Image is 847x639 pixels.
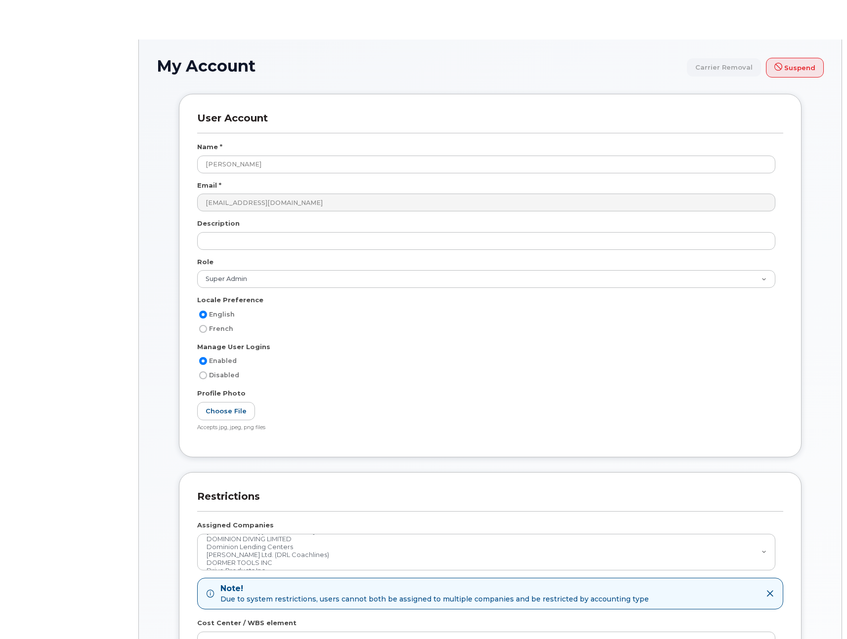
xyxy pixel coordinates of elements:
[197,389,246,398] label: Profile Photo
[197,219,240,228] label: Description
[157,57,824,78] h1: My Account
[197,142,222,152] label: Name *
[220,594,649,604] span: Due to system restrictions, users cannot both be assigned to multiple companies and be restricted...
[197,355,237,367] label: Enabled
[220,583,649,595] strong: Note!
[197,342,270,352] label: Manage User Logins
[197,257,213,267] label: Role
[197,520,274,530] label: Assigned Companies
[197,618,296,628] label: Cost Center / WBS element
[199,325,207,333] input: French
[206,535,762,543] option: DOMINION DIVING LIMITED
[206,559,762,567] option: DORMER TOOLS INC
[199,311,207,319] input: English
[209,311,235,318] span: English
[206,543,762,551] option: Dominion Lending Centers
[206,551,762,559] option: [PERSON_NAME] Ltd. (DRL Coachlines)
[197,424,775,432] div: Accepts jpg, jpeg, png files
[687,58,761,77] a: Carrier Removal
[199,371,207,379] input: Disabled
[197,490,783,512] h3: Restrictions
[197,369,239,381] label: Disabled
[199,357,207,365] input: Enabled
[197,181,221,190] label: Email *
[197,112,783,133] h3: User Account
[197,402,255,420] label: Choose File
[209,325,233,332] span: French
[206,567,762,575] option: Drive Products Inc
[766,58,824,78] button: Suspend
[197,295,263,305] label: Locale Preference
